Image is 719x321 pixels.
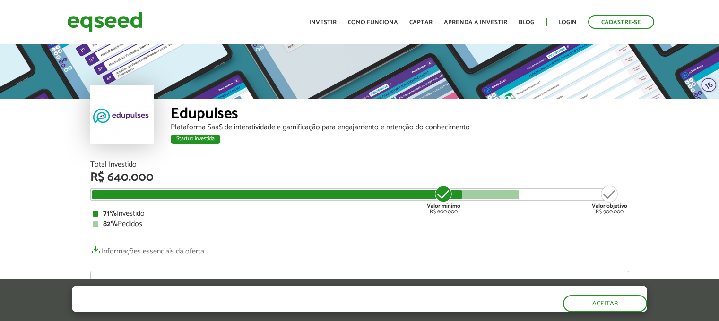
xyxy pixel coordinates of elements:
a: Como funciona [348,19,398,25]
a: Captar [409,19,433,25]
h5: O site da EqSeed utiliza cookies para melhorar sua navegação. [72,286,414,300]
div: R$ 600.000 [426,185,461,215]
div: Edupulses [171,106,629,124]
div: Plataforma SaaS de interatividade e gamificação para engajamento e retenção do conhecimento [171,124,629,131]
button: Aceitar [563,295,647,312]
div: Pedidos [93,220,627,228]
a: Informações essenciais da oferta [90,242,204,255]
div: Investido [93,210,627,218]
a: Cadastre-se [588,15,654,29]
strong: Valor mínimo [427,202,460,211]
strong: 82% [103,218,118,230]
div: Startup investida [171,135,220,144]
a: Login [558,19,577,25]
strong: Valor objetivo [592,202,627,211]
div: Total Investido [90,161,629,169]
img: EqSeed [67,9,143,34]
a: Investir [309,19,337,25]
div: R$ 640.000 [90,171,629,184]
p: Ao clicar em "aceitar", você aceita nossa . [72,303,414,312]
strong: 71% [103,207,117,220]
a: Blog [519,19,534,25]
a: política de privacidade e de cookies [197,304,306,312]
a: Aprenda a investir [444,19,507,25]
div: R$ 900.000 [592,185,627,215]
